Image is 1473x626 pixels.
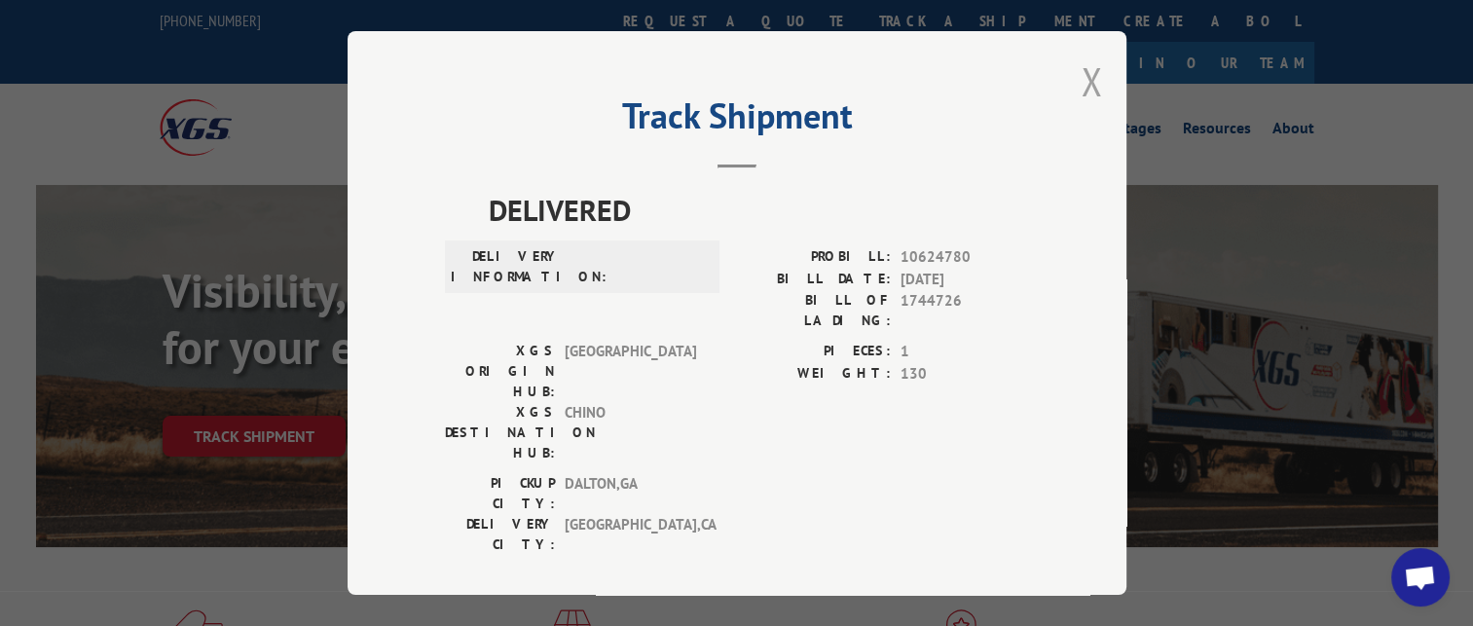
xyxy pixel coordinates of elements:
label: BILL DATE: [737,269,891,291]
label: XGS DESTINATION HUB: [445,402,555,463]
span: 1 [901,341,1029,363]
span: CHINO [565,402,696,463]
button: Close modal [1081,55,1102,107]
span: 10624780 [901,246,1029,269]
div: Open chat [1391,548,1450,607]
label: DELIVERY CITY: [445,514,555,555]
span: [DATE] [901,269,1029,291]
label: XGS ORIGIN HUB: [445,341,555,402]
label: PICKUP CITY: [445,473,555,514]
span: DALTON , GA [565,473,696,514]
label: DELIVERY INFORMATION: [451,246,561,287]
span: [GEOGRAPHIC_DATA] [565,341,696,402]
span: 1744726 [901,290,1029,331]
label: WEIGHT: [737,363,891,386]
span: [GEOGRAPHIC_DATA] , CA [565,514,696,555]
span: DELIVERED [489,188,1029,232]
label: PROBILL: [737,246,891,269]
span: 130 [901,363,1029,386]
label: BILL OF LADING: [737,290,891,331]
label: PIECES: [737,341,891,363]
h2: Track Shipment [445,102,1029,139]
